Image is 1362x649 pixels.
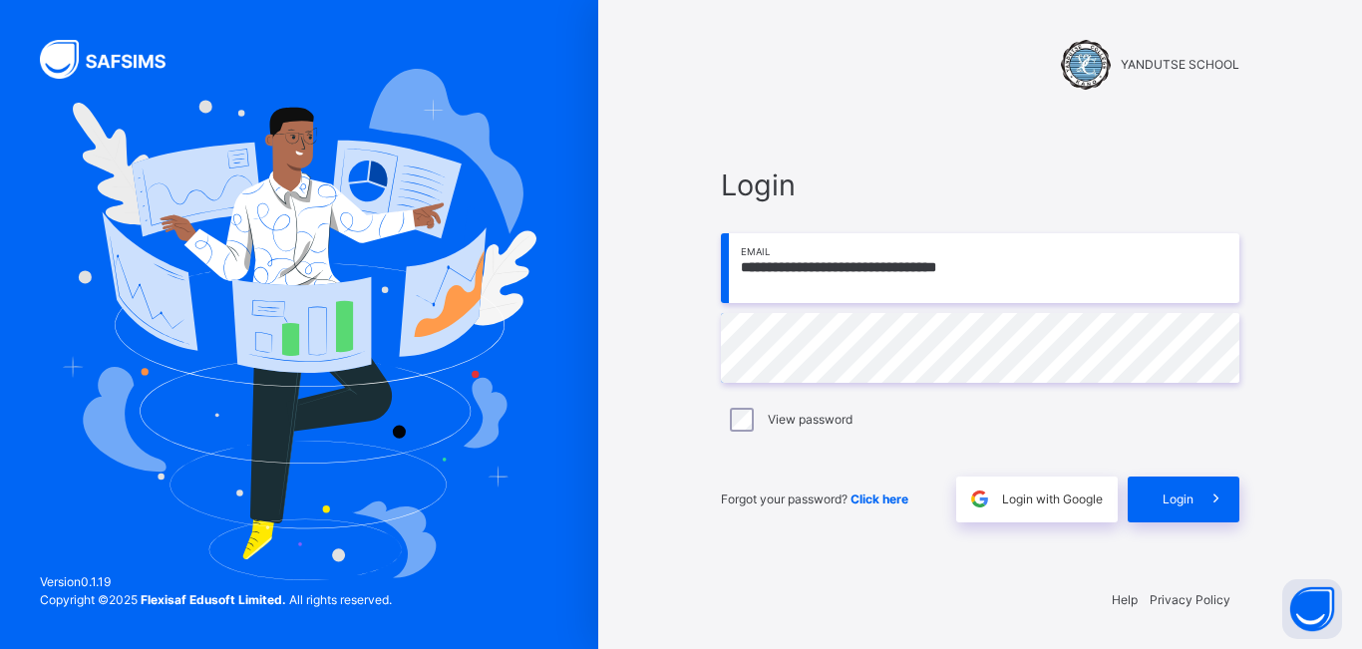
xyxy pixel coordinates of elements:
button: Open asap [1282,579,1342,639]
img: google.396cfc9801f0270233282035f929180a.svg [968,487,991,510]
span: Copyright © 2025 All rights reserved. [40,592,392,607]
strong: Flexisaf Edusoft Limited. [141,592,286,607]
label: View password [768,411,852,429]
span: Login with Google [1002,490,1103,508]
a: Privacy Policy [1150,592,1230,607]
span: Login [1163,490,1193,508]
a: Help [1112,592,1138,607]
span: Forgot your password? [721,491,908,506]
span: YANDUTSE SCHOOL [1121,56,1239,74]
a: Click here [851,491,908,506]
span: Login [721,163,1239,206]
img: Hero Image [62,69,536,579]
img: SAFSIMS Logo [40,40,189,79]
span: Version 0.1.19 [40,573,392,591]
